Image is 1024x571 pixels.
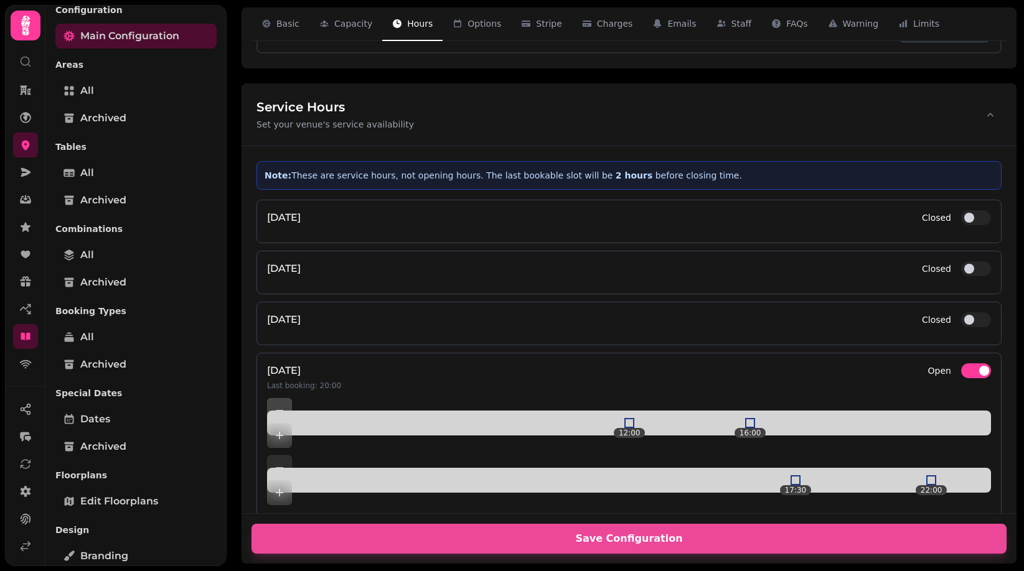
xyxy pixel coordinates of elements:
a: Dates [55,407,217,432]
span: Archived [80,357,126,372]
button: FAQs [761,7,817,41]
a: Archived [55,106,217,131]
button: Add item [267,455,292,480]
p: Special Dates [55,382,217,404]
span: All [80,330,94,345]
button: Limits [888,7,949,41]
button: Options [443,7,511,41]
a: Archived [55,434,217,459]
label: Closed [922,261,951,276]
a: Main Configuration [55,24,217,49]
span: All [80,165,94,180]
p: Combinations [55,218,217,240]
span: Staff [731,17,752,30]
a: Branding [55,544,217,569]
button: Stripe [511,7,572,41]
button: Charges [572,7,643,41]
p: 00:00 [267,513,991,527]
span: Emails [667,17,696,30]
span: Limits [913,17,939,30]
a: Archived [55,352,217,377]
p: Floorplans [55,464,217,486]
span: Archived [80,111,126,126]
span: Warning [843,17,879,30]
p: Areas [55,53,217,76]
span: Save Configuration [266,534,992,544]
a: All [55,160,217,185]
p: These are service hours, not opening hours. The last bookable slot will be before closing time. [265,169,993,182]
span: Dates [80,412,110,427]
a: All [55,325,217,350]
span: All [80,83,94,98]
a: Edit Floorplans [55,489,217,514]
span: Edit Floorplans [80,494,158,509]
span: Basic [276,17,299,30]
button: Emails [642,7,706,41]
span: Archived [80,439,126,454]
a: All [55,243,217,267]
a: Archived [55,188,217,213]
button: Add item [267,423,292,448]
p: Set your venue's service availability [256,118,414,131]
label: Open [928,363,951,378]
span: All [80,248,94,262]
button: Add item [267,398,292,423]
button: Capacity [309,7,382,41]
label: Closed [922,312,951,327]
h4: [DATE] [267,363,341,378]
p: Design [55,519,217,541]
span: Charges [597,17,633,30]
p: Last booking: 20:00 [267,381,341,391]
a: All [55,78,217,103]
span: Archived [80,193,126,208]
a: Archived [55,270,217,295]
span: Archived [80,275,126,290]
h4: [DATE] [267,312,301,327]
button: Staff [707,7,762,41]
span: Main Configuration [80,29,179,44]
span: Branding [80,549,128,564]
span: Capacity [334,17,372,30]
p: Tables [55,136,217,158]
h4: [DATE] [267,261,301,276]
label: Closed [922,210,951,225]
button: Hours [382,7,443,41]
button: Add item [267,480,292,505]
span: FAQs [786,17,807,30]
span: Stripe [536,17,562,30]
strong: Note: [265,170,291,180]
p: Booking Types [55,300,217,322]
button: Basic [251,7,309,41]
h4: [DATE] [267,210,301,225]
button: Warning [818,7,889,41]
span: Hours [407,17,433,30]
h3: Service Hours [256,98,414,116]
span: 2 hours [616,170,652,180]
span: Options [467,17,501,30]
button: Save Configuration [251,524,1007,554]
